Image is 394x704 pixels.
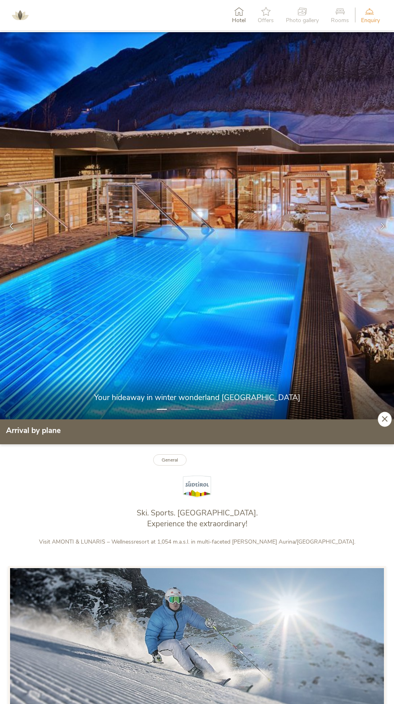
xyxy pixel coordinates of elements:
img: AMONTI & LUNARIS Wellnessresort [8,3,32,27]
b: General [162,457,178,463]
span: Photo gallery [286,18,319,23]
a: General [153,454,187,466]
b: Family [205,452,216,468]
span: Hotel [232,18,246,23]
p: Visit AMONTI & LUNARIS – Wellnessresort at 1,054 m.a.s.l. in multi-faceted [PERSON_NAME] Aurina/[... [29,538,365,546]
a: AMONTI & LUNARIS Wellnessresort [8,12,32,18]
span: Offers [258,18,274,23]
span: Rooms [331,18,349,23]
span: Ski. Sports. [GEOGRAPHIC_DATA]. [137,508,258,518]
img: Südtirol [183,476,211,498]
span: Enquiry [361,18,380,23]
b: Summer active [216,452,243,468]
span: Experience the extraordinary! [147,519,247,529]
b: Wellness [189,452,205,468]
